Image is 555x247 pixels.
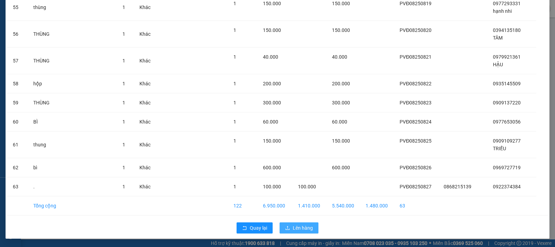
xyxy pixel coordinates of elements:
[292,196,326,215] td: 1.410.000
[7,177,28,196] td: 63
[400,165,432,170] span: PVĐ08250826
[134,21,156,48] td: Khác
[122,81,125,86] span: 1
[326,196,360,215] td: 5.540.000
[493,1,521,6] span: 0977293331
[28,196,117,215] td: Tổng cộng
[332,119,347,125] span: 60.000
[134,74,156,93] td: Khác
[233,1,236,6] span: 1
[493,119,521,125] span: 0977653056
[263,165,281,170] span: 600.000
[400,1,432,6] span: PVĐ08250819
[7,48,28,74] td: 57
[493,54,521,60] span: 0979921361
[263,54,278,60] span: 40.000
[400,184,432,189] span: PVĐ08250827
[263,184,281,189] span: 100.000
[493,184,521,189] span: 0922374384
[28,74,117,93] td: hộp
[242,225,247,231] span: rollback
[122,100,125,105] span: 1
[400,81,432,86] span: PVĐ08250822
[332,100,350,105] span: 300.000
[122,119,125,125] span: 1
[233,54,236,60] span: 1
[263,81,281,86] span: 200.000
[228,196,257,215] td: 122
[332,165,350,170] span: 600.000
[122,58,125,63] span: 1
[332,81,350,86] span: 200.000
[122,165,125,170] span: 1
[28,131,117,158] td: thung
[134,112,156,131] td: Khác
[400,27,432,33] span: PVĐ08250820
[233,27,236,33] span: 1
[134,48,156,74] td: Khác
[7,158,28,177] td: 62
[332,27,350,33] span: 150.000
[7,74,28,93] td: 58
[493,100,521,105] span: 0909137220
[332,138,350,144] span: 150.000
[263,1,281,6] span: 150.000
[7,21,28,48] td: 56
[263,119,278,125] span: 60.000
[122,31,125,37] span: 1
[257,196,292,215] td: 6.950.000
[250,224,267,232] span: Quay lại
[134,131,156,158] td: Khác
[134,177,156,196] td: Khác
[7,131,28,158] td: 61
[493,8,512,14] span: hạnh nhi
[233,165,236,170] span: 1
[28,48,117,74] td: THÙNG
[134,93,156,112] td: Khác
[233,81,236,86] span: 1
[400,100,432,105] span: PVĐ08250823
[493,35,503,41] span: TÂM
[400,54,432,60] span: PVĐ08250821
[233,138,236,144] span: 1
[444,184,471,189] span: 0868215139
[280,222,318,233] button: uploadLên hàng
[493,165,521,170] span: 0969727719
[7,112,28,131] td: 60
[122,184,125,189] span: 1
[233,119,236,125] span: 1
[493,81,521,86] span: 0935145509
[233,184,236,189] span: 1
[332,54,347,60] span: 40.000
[293,224,313,232] span: Lên hàng
[400,119,432,125] span: PVĐ08250824
[493,138,521,144] span: 0909109277
[134,158,156,177] td: Khác
[28,21,117,48] td: THÙNG
[7,93,28,112] td: 59
[263,27,281,33] span: 150.000
[493,62,503,67] span: HẬU
[28,93,117,112] td: THÙNG
[28,158,117,177] td: bì
[298,184,316,189] span: 100.000
[394,196,438,215] td: 63
[263,138,281,144] span: 150.000
[400,138,432,144] span: PVĐ08250825
[493,27,521,33] span: 0394135180
[28,177,117,196] td: .
[263,100,281,105] span: 300.000
[122,142,125,147] span: 1
[233,100,236,105] span: 1
[237,222,273,233] button: rollbackQuay lại
[332,1,350,6] span: 150.000
[28,112,117,131] td: BÌ
[122,5,125,10] span: 1
[360,196,394,215] td: 1.480.000
[285,225,290,231] span: upload
[493,146,506,151] span: TRIỀU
